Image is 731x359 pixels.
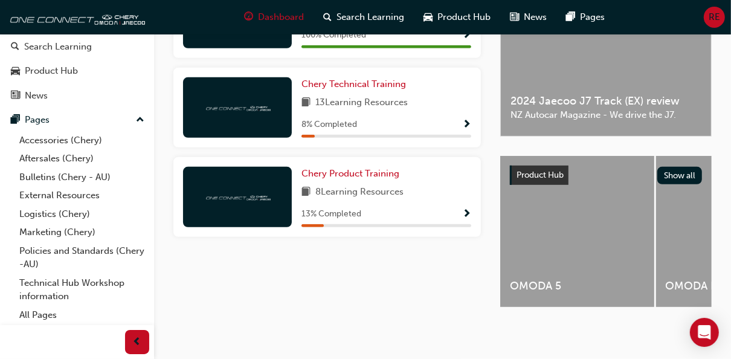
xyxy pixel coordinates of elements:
[133,335,142,350] span: prev-icon
[462,120,471,131] span: Show Progress
[301,185,311,200] span: book-icon
[301,28,366,42] span: 100 % Completed
[14,131,149,150] a: Accessories (Chery)
[14,168,149,187] a: Bulletins (Chery - AU)
[510,166,702,185] a: Product HubShow all
[234,5,314,30] a: guage-iconDashboard
[301,167,404,181] a: Chery Product Training
[14,149,149,168] a: Aftersales (Chery)
[204,191,271,202] img: oneconnect
[11,91,20,102] span: news-icon
[6,5,145,29] img: oneconnect
[14,205,149,224] a: Logistics (Chery)
[5,109,149,131] button: Pages
[24,40,92,54] div: Search Learning
[314,5,414,30] a: search-iconSearch Learning
[25,64,78,78] div: Product Hub
[5,60,149,82] a: Product Hub
[462,209,471,220] span: Show Progress
[524,10,547,24] span: News
[14,274,149,306] a: Technical Hub Workshop information
[566,10,575,25] span: pages-icon
[556,5,614,30] a: pages-iconPages
[301,95,311,111] span: book-icon
[11,115,20,126] span: pages-icon
[258,10,304,24] span: Dashboard
[462,30,471,41] span: Show Progress
[462,207,471,222] button: Show Progress
[337,10,404,24] span: Search Learning
[709,10,720,24] span: RE
[301,77,411,91] a: Chery Technical Training
[517,170,564,180] span: Product Hub
[510,108,701,122] span: NZ Autocar Magazine - We drive the J7.
[437,10,491,24] span: Product Hub
[510,94,701,108] span: 2024 Jaecoo J7 Track (EX) review
[323,10,332,25] span: search-icon
[500,5,556,30] a: news-iconNews
[301,79,406,89] span: Chery Technical Training
[14,186,149,205] a: External Resources
[423,10,433,25] span: car-icon
[704,7,725,28] button: RE
[14,242,149,274] a: Policies and Standards (Chery -AU)
[301,168,399,179] span: Chery Product Training
[690,318,719,347] div: Open Intercom Messenger
[510,10,519,25] span: news-icon
[11,66,20,77] span: car-icon
[657,167,703,184] button: Show all
[462,117,471,132] button: Show Progress
[14,306,149,325] a: All Pages
[414,5,500,30] a: car-iconProduct Hub
[301,118,357,132] span: 8 % Completed
[5,85,149,107] a: News
[204,102,271,113] img: oneconnect
[244,10,253,25] span: guage-icon
[11,42,19,53] span: search-icon
[580,10,605,24] span: Pages
[510,279,645,293] span: OMODA 5
[315,95,408,111] span: 13 Learning Resources
[5,36,149,58] a: Search Learning
[25,89,48,103] div: News
[315,185,404,200] span: 8 Learning Resources
[301,207,361,221] span: 13 % Completed
[500,156,654,307] a: OMODA 5
[136,112,144,128] span: up-icon
[462,28,471,43] button: Show Progress
[14,223,149,242] a: Marketing (Chery)
[25,113,50,127] div: Pages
